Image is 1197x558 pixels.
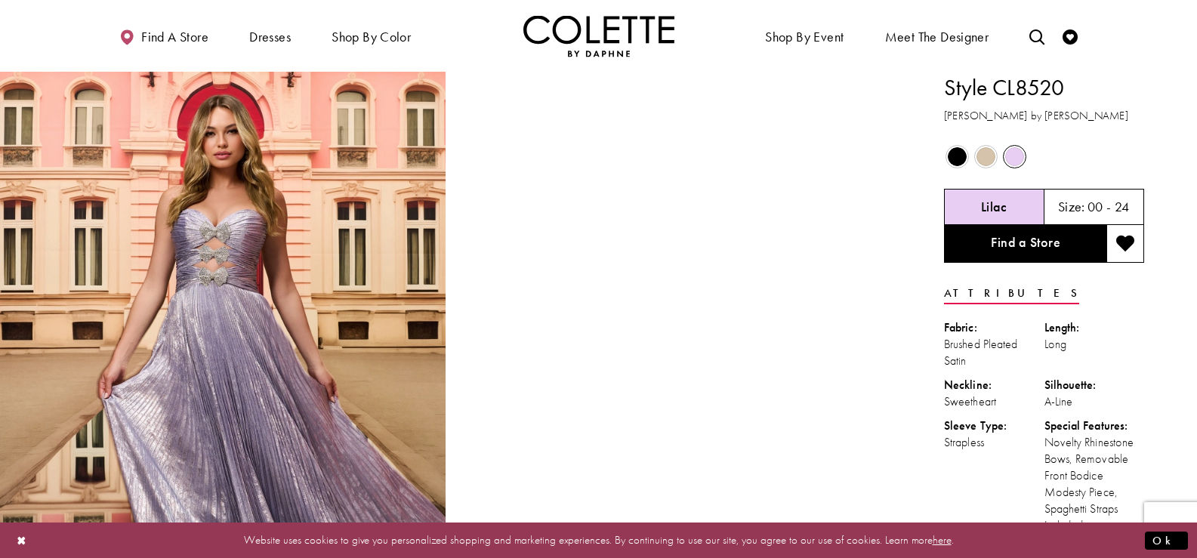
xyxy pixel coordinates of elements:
span: Shop By Event [761,15,847,57]
a: Meet the designer [881,15,993,57]
div: Brushed Pleated Satin [944,336,1044,369]
span: Meet the designer [885,29,989,45]
div: Fabric: [944,319,1044,336]
div: Product color controls state depends on size chosen [944,143,1144,171]
a: Attributes [944,282,1079,304]
p: Website uses cookies to give you personalized shopping and marketing experiences. By continuing t... [109,530,1088,550]
img: Colette by Daphne [523,15,674,57]
a: Find a store [116,15,212,57]
a: here [933,532,952,547]
div: Black [944,143,970,170]
a: Toggle search [1026,15,1048,57]
span: Dresses [245,15,295,57]
div: Long [1044,336,1145,353]
button: Submit Dialog [1145,531,1188,550]
span: Size: [1058,198,1085,215]
div: Silhouette: [1044,377,1145,393]
a: Check Wishlist [1059,15,1081,57]
div: Sleeve Type: [944,418,1044,434]
div: Sweetheart [944,393,1044,410]
h3: [PERSON_NAME] by [PERSON_NAME] [944,107,1144,125]
div: Strapless [944,434,1044,451]
h5: Chosen color [981,199,1007,214]
div: Length: [1044,319,1145,336]
video: Style CL8520 Colette by Daphne #1 autoplay loop mute video [453,72,899,294]
div: A-Line [1044,393,1145,410]
a: Visit Home Page [523,15,674,57]
div: Novelty Rhinestone Bows, Removable Front Bodice Modesty Piece, Spaghetti Straps Included [1044,434,1145,534]
a: Find a Store [944,225,1106,263]
span: Find a store [141,29,208,45]
h5: 00 - 24 [1087,199,1130,214]
h1: Style CL8520 [944,72,1144,103]
span: Shop By Event [765,29,844,45]
div: Special Features: [1044,418,1145,434]
div: Lilac [1001,143,1028,170]
span: Shop by color [328,15,415,57]
span: Shop by color [332,29,411,45]
span: Dresses [249,29,291,45]
button: Close Dialog [9,527,35,553]
div: Gold Dust [973,143,999,170]
button: Add to wishlist [1106,225,1144,263]
div: Neckline: [944,377,1044,393]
